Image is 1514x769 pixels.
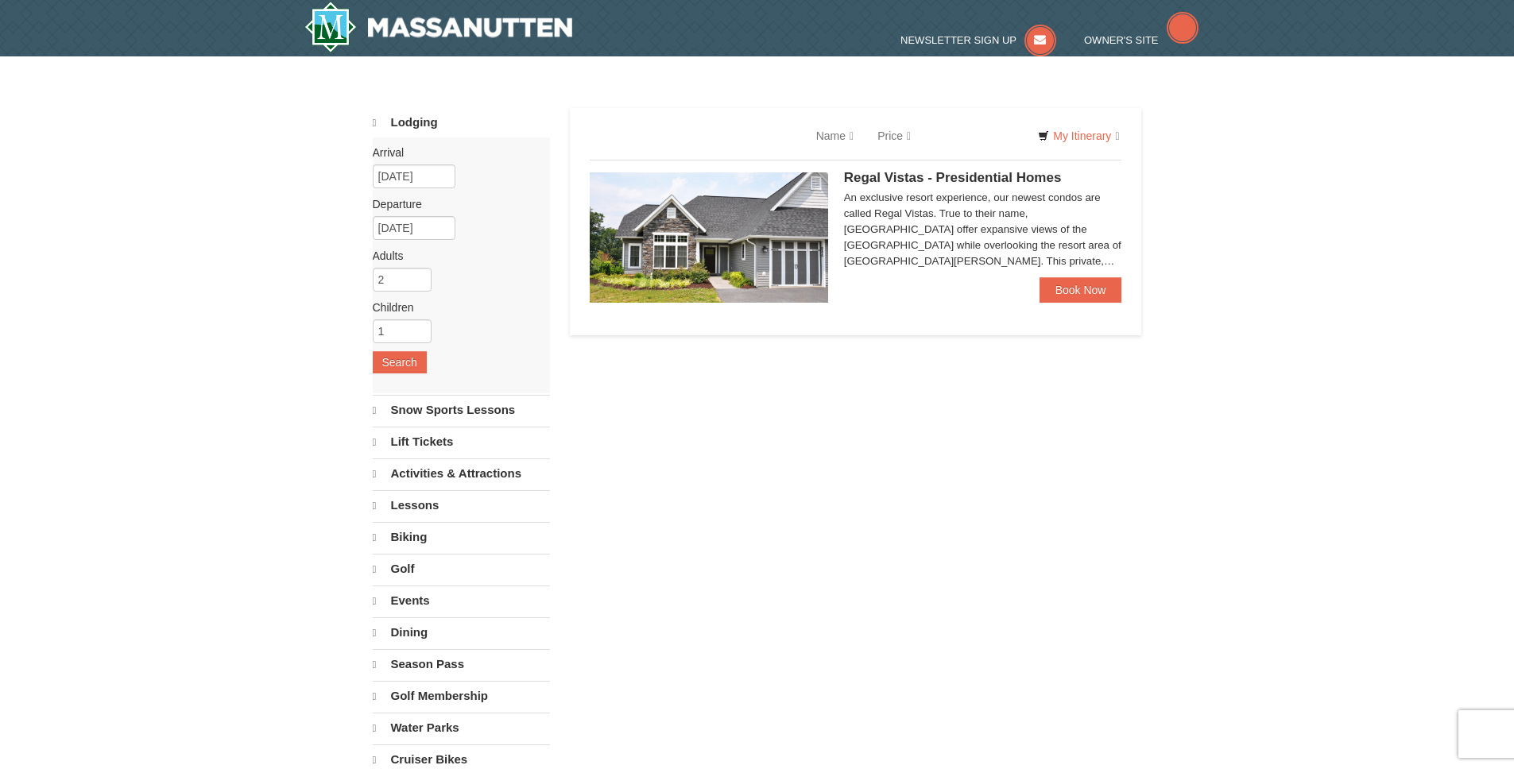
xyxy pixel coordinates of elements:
[373,490,550,520] a: Lessons
[373,681,550,711] a: Golf Membership
[1040,277,1122,303] a: Book Now
[900,34,1056,46] a: Newsletter Sign Up
[373,196,538,212] label: Departure
[1084,34,1198,46] a: Owner's Site
[304,2,573,52] img: Massanutten Resort Logo
[590,172,828,303] img: 19218991-1-902409a9.jpg
[804,120,865,152] a: Name
[865,120,923,152] a: Price
[304,2,573,52] a: Massanutten Resort
[1028,124,1129,148] a: My Itinerary
[373,248,538,264] label: Adults
[373,427,550,457] a: Lift Tickets
[373,585,550,616] a: Events
[900,34,1016,46] span: Newsletter Sign Up
[844,190,1122,269] div: An exclusive resort experience, our newest condos are called Regal Vistas. True to their name, [G...
[1084,34,1159,46] span: Owner's Site
[373,649,550,679] a: Season Pass
[373,108,550,137] a: Lodging
[373,351,427,373] button: Search
[373,299,538,315] label: Children
[373,617,550,647] a: Dining
[373,522,550,552] a: Biking
[373,145,538,160] label: Arrival
[373,554,550,584] a: Golf
[844,170,1062,185] span: Regal Vistas - Presidential Homes
[373,395,550,425] a: Snow Sports Lessons
[373,458,550,489] a: Activities & Attractions
[373,713,550,743] a: Water Parks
